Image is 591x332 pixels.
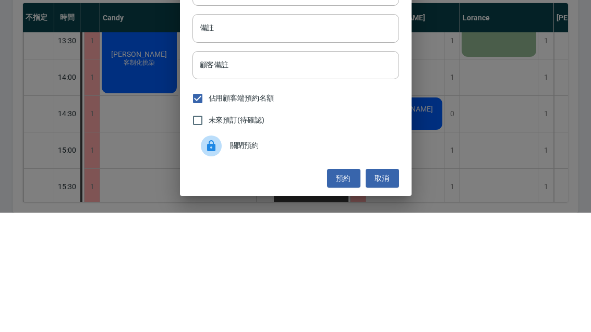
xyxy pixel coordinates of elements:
[200,19,225,27] label: 顧客電話
[200,56,225,64] label: 顧客姓名
[192,97,399,125] div: 30分鐘
[192,251,399,280] div: 關閉預約
[230,260,391,270] span: 關閉預約
[200,92,222,100] label: 服務時長
[366,288,399,308] button: 取消
[209,212,274,223] span: 佔用顧客端預約名額
[327,288,360,308] button: 預約
[209,234,265,245] span: 未來預訂(待確認)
